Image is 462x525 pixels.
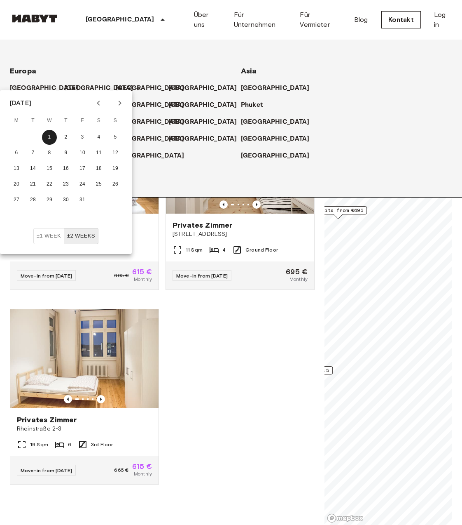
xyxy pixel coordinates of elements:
a: [GEOGRAPHIC_DATA] [241,151,318,161]
a: [GEOGRAPHIC_DATA] [168,100,245,110]
a: [GEOGRAPHIC_DATA] [10,83,87,93]
a: Marketing picture of unit DE-01-090-02MPrevious imagePrevious imagePrivates ZimmerRheinstraße 2-3... [10,309,159,485]
button: 22 [42,177,57,192]
span: 2 units from €615 [279,367,329,374]
span: 11 Sqm [186,246,203,254]
p: [GEOGRAPHIC_DATA] [116,151,184,161]
a: Für Unternehmen [234,10,287,30]
button: 26 [108,177,123,192]
button: Previous image [64,395,72,403]
p: [GEOGRAPHIC_DATA] [168,117,237,127]
span: [STREET_ADDRESS] [173,230,308,238]
p: [GEOGRAPHIC_DATA] [10,83,79,93]
button: 2 [58,130,73,145]
button: 13 [9,161,24,176]
a: [GEOGRAPHIC_DATA] [168,117,245,127]
div: Move In Flexibility [33,228,98,244]
span: 4 [222,246,226,254]
button: 18 [91,161,106,176]
span: 615 € [132,463,152,470]
button: 12 [108,146,123,160]
p: [GEOGRAPHIC_DATA] [168,83,237,93]
a: [GEOGRAPHIC_DATA] [116,117,193,127]
span: Monthly [134,470,152,478]
span: Move-in from [DATE] [176,273,228,279]
a: Für Vermieter [300,10,341,30]
button: 14 [26,161,40,176]
button: ±1 week [33,228,64,244]
button: 8 [42,146,57,160]
span: Sunday [108,113,123,129]
button: 19 [108,161,123,176]
span: Friday [75,113,90,129]
p: [GEOGRAPHIC_DATA] [116,117,184,127]
button: 17 [75,161,90,176]
button: 4 [91,130,106,145]
button: 24 [75,177,90,192]
span: 665 € [114,466,129,474]
a: Marketing picture of unit DE-01-223-04MPrevious imagePrevious imagePrivates Zimmer[STREET_ADDRESS... [166,114,315,290]
span: Privates Zimmer [17,415,77,425]
p: [GEOGRAPHIC_DATA] [241,151,310,161]
span: Tuesday [26,113,40,129]
button: 23 [58,177,73,192]
span: Monday [9,113,24,129]
button: Previous image [252,200,261,209]
button: 27 [9,193,24,207]
span: Ground Floor [245,246,278,254]
a: [GEOGRAPHIC_DATA] [116,100,193,110]
span: Thursday [58,113,73,129]
p: [GEOGRAPHIC_DATA] [241,83,310,93]
span: 1 units from €695 [313,207,363,214]
span: 3rd Floor [91,441,113,448]
span: Monthly [134,275,152,283]
a: Blog [354,15,368,25]
span: Privates Zimmer [173,220,232,230]
button: ±2 weeks [64,228,98,244]
button: 6 [9,146,24,160]
p: Phuket [241,100,263,110]
button: Previous image [219,200,228,209]
a: [GEOGRAPHIC_DATA] [168,83,245,93]
span: Asia [241,66,257,75]
button: 30 [58,193,73,207]
a: [GEOGRAPHIC_DATA] [116,134,193,144]
a: Über uns [194,10,221,30]
a: Mapbox logo [327,513,363,523]
button: 11 [91,146,106,160]
button: 16 [58,161,73,176]
div: Map marker [309,206,367,219]
div: [DATE] [10,98,31,108]
button: 3 [75,130,90,145]
button: 5 [108,130,123,145]
button: 1 [42,130,57,145]
button: 28 [26,193,40,207]
span: 665 € [114,272,129,279]
button: Next month [113,96,127,110]
a: [GEOGRAPHIC_DATA] [64,83,141,93]
p: [GEOGRAPHIC_DATA] [116,134,184,144]
button: 7 [26,146,40,160]
span: Move-in from [DATE] [21,273,72,279]
span: 615 € [132,268,152,275]
a: Log in [434,10,452,30]
span: 6 [68,441,71,448]
button: 29 [42,193,57,207]
span: Move-in from [DATE] [21,467,72,473]
a: Phuket [241,100,271,110]
a: [GEOGRAPHIC_DATA] [168,134,245,144]
p: [GEOGRAPHIC_DATA] [64,83,133,93]
span: Rheinstraße 2-3 [17,425,152,433]
span: 19 Sqm [30,441,48,448]
a: [GEOGRAPHIC_DATA] [241,83,318,93]
span: Europa [10,66,36,75]
span: Monthly [289,275,308,283]
span: Saturday [91,113,106,129]
a: Kontakt [381,11,421,28]
span: Wednesday [42,113,57,129]
button: 15 [42,161,57,176]
a: [GEOGRAPHIC_DATA] [241,117,318,127]
button: 21 [26,177,40,192]
button: 31 [75,193,90,207]
p: [GEOGRAPHIC_DATA] [116,100,184,110]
